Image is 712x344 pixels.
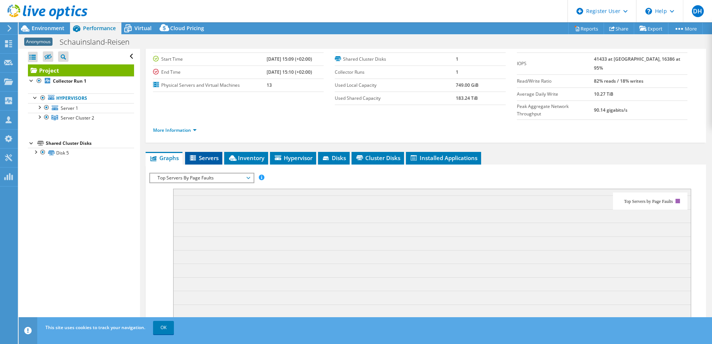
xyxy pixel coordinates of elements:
[154,173,249,182] span: Top Servers By Page Faults
[153,321,174,334] a: OK
[624,199,673,204] text: Top Servers by Page Faults
[189,154,219,162] span: Servers
[61,115,94,121] span: Server Cluster 2
[692,5,704,17] span: DH
[594,78,643,84] b: 82% reads / 18% writes
[267,69,312,75] b: [DATE] 15:10 (+02:00)
[517,77,594,85] label: Read/Write Ratio
[45,324,145,331] span: This site uses cookies to track your navigation.
[153,55,267,63] label: Start Time
[517,103,594,118] label: Peak Aggregate Network Throughput
[153,82,267,89] label: Physical Servers and Virtual Machines
[594,91,613,97] b: 10.27 TiB
[28,103,134,113] a: Server 1
[604,23,634,34] a: Share
[274,154,312,162] span: Hypervisor
[56,38,141,46] h1: Schauinsland-Reisen
[335,82,456,89] label: Used Local Capacity
[28,93,134,103] a: Hypervisors
[517,90,594,98] label: Average Daily Write
[645,8,652,15] svg: \n
[28,76,134,86] a: Collector Run 1
[153,127,197,133] a: More Information
[228,154,264,162] span: Inventory
[28,113,134,122] a: Server Cluster 2
[53,78,86,84] b: Collector Run 1
[32,25,64,32] span: Environment
[24,38,53,46] span: Anonymous
[456,43,461,49] b: 15
[134,25,152,32] span: Virtual
[456,95,478,101] b: 183.24 TiB
[410,154,477,162] span: Installed Applications
[335,69,456,76] label: Collector Runs
[153,69,267,76] label: End Time
[28,148,134,157] a: Disk 5
[61,105,78,111] span: Server 1
[456,69,458,75] b: 1
[594,43,614,49] b: 3.51 GB/s
[634,23,668,34] a: Export
[668,23,703,34] a: More
[28,64,134,76] a: Project
[568,23,604,34] a: Reports
[517,60,594,67] label: IOPS
[170,25,204,32] span: Cloud Pricing
[322,154,346,162] span: Disks
[267,82,272,88] b: 13
[83,25,116,32] span: Performance
[355,154,400,162] span: Cluster Disks
[594,107,627,113] b: 90.14 gigabits/s
[456,82,479,88] b: 749.00 GiB
[335,95,456,102] label: Used Shared Capacity
[267,43,305,49] b: 7 days, 0 hr, 1 min
[594,56,680,71] b: 41433 at [GEOGRAPHIC_DATA], 16386 at 95%
[267,56,312,62] b: [DATE] 15:09 (+02:00)
[456,56,458,62] b: 1
[46,139,134,148] div: Shared Cluster Disks
[335,55,456,63] label: Shared Cluster Disks
[149,154,179,162] span: Graphs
